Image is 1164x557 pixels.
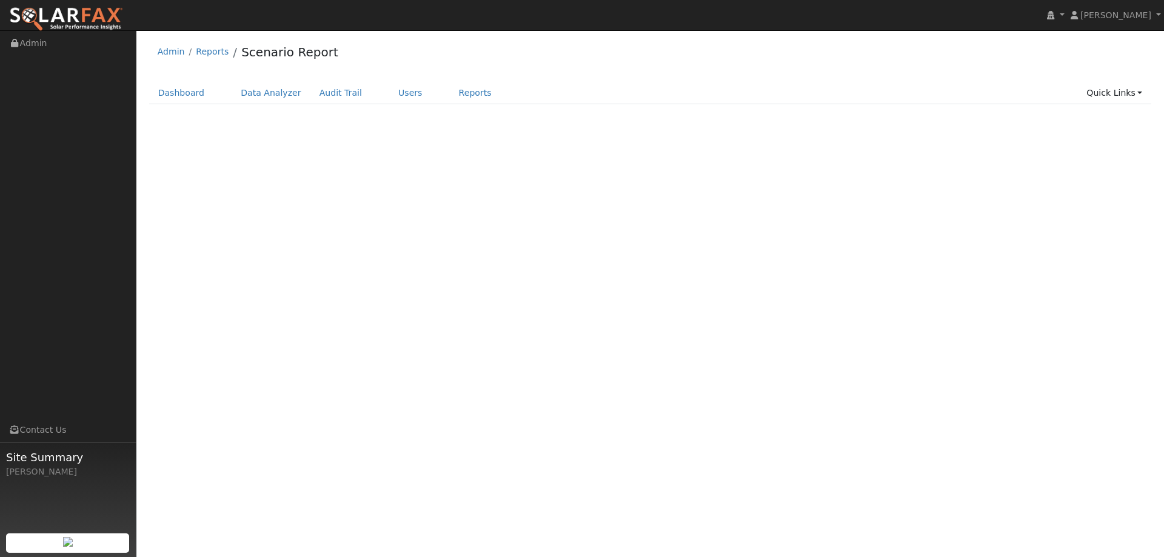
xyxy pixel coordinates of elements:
a: Dashboard [149,82,214,104]
img: retrieve [63,537,73,547]
a: Quick Links [1077,82,1151,104]
div: [PERSON_NAME] [6,465,130,478]
img: SolarFax [9,7,123,32]
span: Site Summary [6,449,130,465]
span: [PERSON_NAME] [1080,10,1151,20]
a: Data Analyzer [232,82,310,104]
a: Audit Trail [310,82,371,104]
a: Users [389,82,432,104]
a: Reports [196,47,229,56]
a: Reports [450,82,501,104]
a: Admin [158,47,185,56]
a: Scenario Report [241,45,338,59]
